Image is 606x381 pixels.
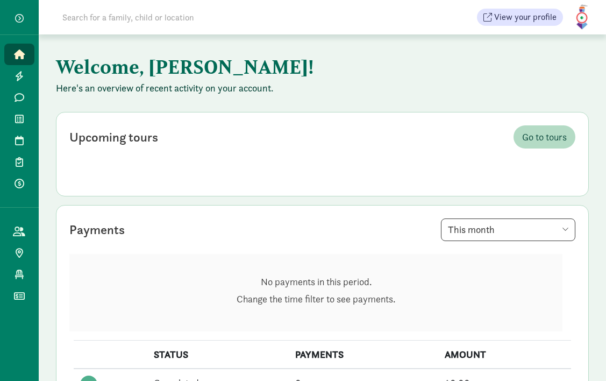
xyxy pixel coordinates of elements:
button: View your profile [477,9,563,26]
p: Change the time filter to see payments. [237,293,395,306]
th: STATUS [147,341,289,369]
h1: Welcome, [PERSON_NAME]! [56,52,588,82]
div: Upcoming tours [69,128,158,147]
th: PAYMENTS [289,341,438,369]
a: Go to tours [514,125,575,149]
span: View your profile [494,11,557,24]
p: Here's an overview of recent activity on your account. [56,82,589,95]
iframe: Chat Widget [552,329,606,381]
input: Search for a family, child or location [56,6,358,28]
th: AMOUNT [438,341,571,369]
div: Payments [69,220,125,239]
p: No payments in this period. [237,276,395,288]
span: Go to tours [522,130,567,144]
